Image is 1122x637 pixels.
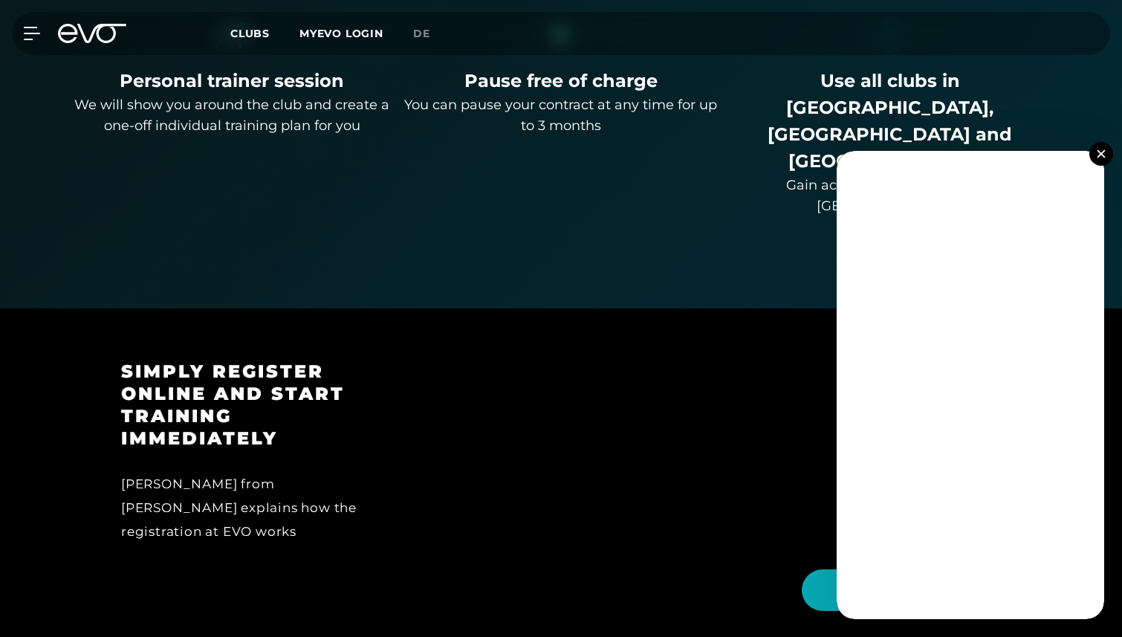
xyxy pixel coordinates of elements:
[403,68,720,94] div: Pause free of charge
[802,569,1092,611] button: Hallo Athlet! Was möchtest du tun?
[1097,149,1105,158] img: close.svg
[74,94,391,136] div: We will show you around the club and create a one-off individual training plan for you
[230,27,270,40] span: Clubs
[731,175,1048,216] div: Gain access to all EVO Clubs in [GEOGRAPHIC_DATA]
[403,94,720,136] div: You can pause your contract at any time for up to 3 months
[121,472,386,544] div: [PERSON_NAME] from [PERSON_NAME] explains how the registration at EVO works
[121,360,386,450] h3: Simply register online and start training immediately
[413,25,448,42] a: de
[299,27,383,40] a: MYEVO LOGIN
[731,68,1048,175] div: Use all clubs in [GEOGRAPHIC_DATA], [GEOGRAPHIC_DATA] and [GEOGRAPHIC_DATA]
[230,26,299,40] a: Clubs
[74,68,391,94] div: Personal trainer session
[413,27,430,40] span: de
